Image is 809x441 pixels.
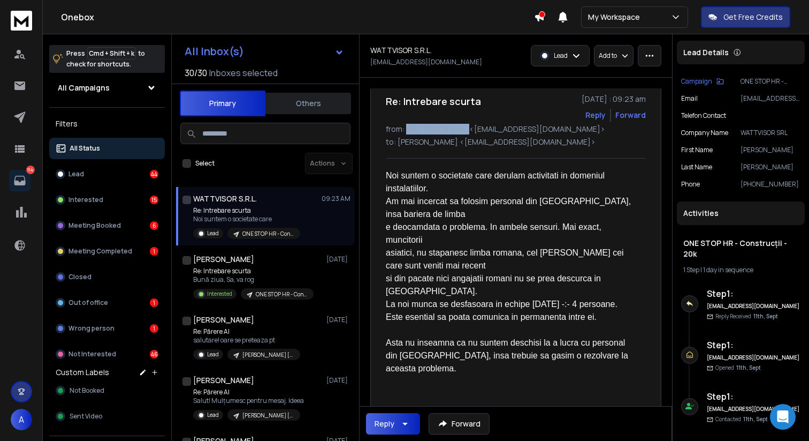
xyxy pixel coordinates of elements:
[683,266,798,274] div: |
[322,195,350,203] p: 09:23 AM
[681,94,698,103] p: Email
[715,415,768,423] p: Contacted
[599,51,617,60] p: Add to
[150,221,158,230] div: 6
[68,273,91,281] p: Closed
[56,367,109,378] h3: Custom Labels
[68,170,84,178] p: Lead
[66,48,145,70] p: Press to check for shortcuts.
[193,388,304,397] p: Re: Părere AI
[741,180,800,189] p: [PHONE_NUMBER]
[150,170,158,178] div: 44
[265,92,351,115] button: Others
[386,311,637,324] div: Este esential sa poata comunica in permanenta intre ei.
[207,229,219,237] p: Lead
[386,169,637,195] div: Noi suntem o societate care derulam activitati in domeniul instalatiilor.
[193,327,300,336] p: Re: Părere AI
[58,83,110,93] h1: All Campaigns
[68,247,132,256] p: Meeting Completed
[753,312,778,320] span: 11th, Sept
[49,343,165,365] button: Not Interested46
[386,94,481,109] h1: Re: Intrebare scurta
[176,41,353,62] button: All Inbox(s)
[193,193,257,204] h1: WATTVISOR S.R.L.
[193,267,314,275] p: Re: Intrebare scurta
[193,215,300,223] p: Noi suntem o societate care
[386,195,637,221] div: Am mai incercat sa folosim personal din [GEOGRAPHIC_DATA], insa bariera de limba
[207,350,219,358] p: Lead
[11,11,32,31] img: logo
[49,318,165,339] button: Wrong person1
[743,415,768,423] span: 11th, Sept
[150,247,158,256] div: 1
[741,129,800,137] p: WATTVISOR SRL
[70,144,100,153] p: All Status
[403,405,418,413] font: c.d.c.
[681,77,724,86] button: Campaign
[150,196,158,204] div: 15
[741,77,800,86] p: ONE STOP HR - Construcții - 20k
[242,351,294,359] p: [PERSON_NAME] [DEMOGRAPHIC_DATA] CEOs (12311)
[681,163,712,171] p: Last Name
[193,275,314,284] p: Bună ziua, Sa, va rog
[68,221,121,230] p: Meeting Booked
[9,170,30,191] a: 114
[683,265,699,274] span: 1 Step
[256,290,307,298] p: ONE STOP HR - Construcții - 20k
[180,91,265,116] button: Primary
[49,163,165,185] button: Lead44
[11,409,32,430] button: A
[701,6,790,28] button: Get Free Credits
[386,272,637,298] div: si din pacate nici angajatii romani nu se prea descurca in [GEOGRAPHIC_DATA].
[242,230,294,238] p: ONE STOP HR - Construcții - 20k
[49,266,165,288] button: Closed
[615,110,646,121] div: Forward
[87,47,136,59] span: Cmd + Shift + k
[703,265,753,274] span: 1 day in sequence
[588,12,644,23] p: My Workspace
[49,406,165,427] button: Sent Video
[770,404,796,430] div: Open Intercom Messenger
[429,413,490,435] button: Forward
[49,380,165,401] button: Not Booked
[70,412,102,421] span: Sent Video
[370,45,432,56] h1: WATTVISOR S.R.L.
[582,94,646,104] p: [DATE] : 09:23 am
[193,375,254,386] h1: [PERSON_NAME]
[683,238,798,259] h1: ONE STOP HR - Construcții - 20k
[707,354,800,362] h6: [EMAIL_ADDRESS][DOMAIN_NAME]
[681,146,713,154] p: First Name
[707,390,800,403] h6: Step 1 :
[49,292,165,313] button: Out of office1
[681,111,726,120] p: Telefon Contact
[207,290,232,298] p: Interested
[386,221,637,246] div: e deocamdata o problema. In ambele sensuri. Mai exact, muncitorii
[193,254,254,265] h1: [PERSON_NAME]
[49,215,165,236] button: Meeting Booked6
[741,146,800,154] p: [PERSON_NAME]
[68,196,103,204] p: Interested
[707,287,800,300] h6: Step 1 :
[736,364,761,371] span: 11th, Sept
[715,364,761,372] p: Opened
[68,350,116,358] p: Not Interested
[195,159,215,168] label: Select
[150,350,158,358] div: 46
[741,94,800,103] p: [EMAIL_ADDRESS][DOMAIN_NAME]
[326,376,350,385] p: [DATE]
[375,418,394,429] div: Reply
[70,386,104,395] span: Not Booked
[683,47,729,58] p: Lead Details
[242,412,294,420] p: [PERSON_NAME] [DEMOGRAPHIC_DATA] CEOs (12311)
[49,77,165,99] button: All Campaigns
[741,163,800,171] p: [PERSON_NAME]
[681,129,728,137] p: Company Name
[707,302,800,310] h6: [EMAIL_ADDRESS][DOMAIN_NAME]
[49,189,165,211] button: Interested15
[150,298,158,307] div: 1
[386,349,637,375] div: din [GEOGRAPHIC_DATA], insa trebuie sa gasim o rezolvare la aceasta problema.
[386,137,646,147] p: to: [PERSON_NAME] <[EMAIL_ADDRESS][DOMAIN_NAME]>
[723,12,783,23] p: Get Free Credits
